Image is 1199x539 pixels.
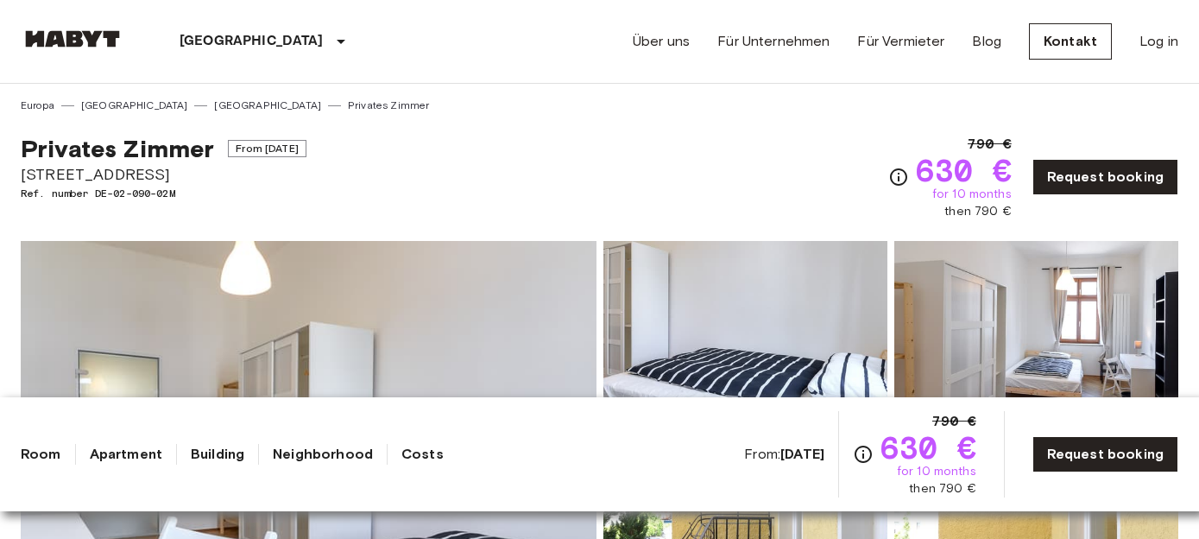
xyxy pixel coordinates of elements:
[909,480,976,498] span: then 790 €
[180,31,324,52] p: [GEOGRAPHIC_DATA]
[932,186,1012,203] span: for 10 months
[90,444,162,465] a: Apartment
[401,444,444,465] a: Costs
[894,241,1178,467] img: Picture of unit DE-02-090-02M
[81,98,188,113] a: [GEOGRAPHIC_DATA]
[1029,23,1112,60] a: Kontakt
[228,140,306,157] span: From [DATE]
[888,167,909,187] svg: Check cost overview for full price breakdown. Please note that discounts apply to new joiners onl...
[21,134,214,163] span: Privates Zimmer
[972,31,1001,52] a: Blog
[348,98,429,113] a: Privates Zimmer
[191,444,244,465] a: Building
[944,203,1012,220] span: then 790 €
[1032,159,1178,195] a: Request booking
[932,411,976,432] span: 790 €
[21,444,61,465] a: Room
[880,432,976,463] span: 630 €
[21,186,306,201] span: Ref. number DE-02-090-02M
[717,31,830,52] a: Für Unternehmen
[968,134,1012,155] span: 790 €
[853,444,874,465] svg: Check cost overview for full price breakdown. Please note that discounts apply to new joiners onl...
[744,445,824,464] span: From:
[603,241,887,467] img: Picture of unit DE-02-090-02M
[780,446,824,462] b: [DATE]
[214,98,321,113] a: [GEOGRAPHIC_DATA]
[21,30,124,48] img: Habyt
[857,31,944,52] a: Für Vermieter
[633,31,690,52] a: Über uns
[273,444,373,465] a: Neighborhood
[916,155,1012,186] span: 630 €
[1032,436,1178,472] a: Request booking
[21,98,54,113] a: Europa
[1139,31,1178,52] a: Log in
[21,163,306,186] span: [STREET_ADDRESS]
[897,463,976,480] span: for 10 months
